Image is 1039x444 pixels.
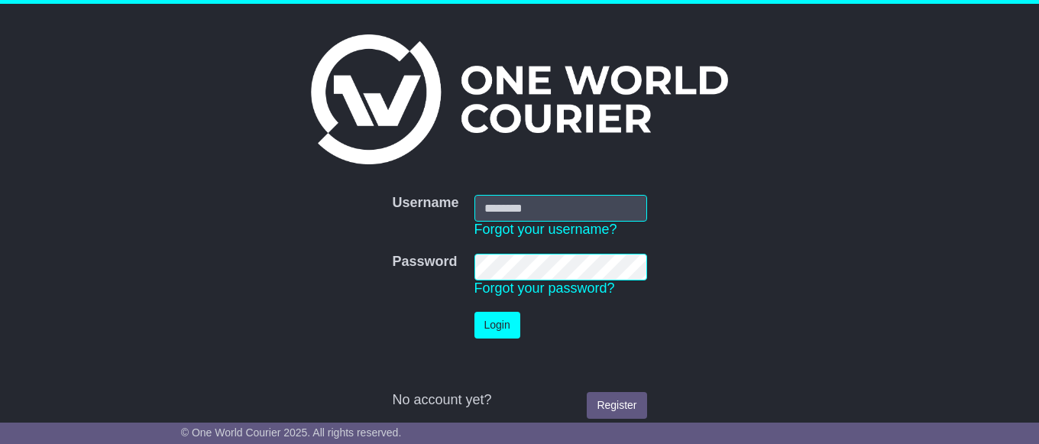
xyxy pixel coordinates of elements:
[392,392,646,409] div: No account yet?
[311,34,728,164] img: One World
[587,392,646,419] a: Register
[392,254,457,271] label: Password
[181,426,402,439] span: © One World Courier 2025. All rights reserved.
[474,222,617,237] a: Forgot your username?
[392,195,458,212] label: Username
[474,312,520,339] button: Login
[474,280,615,296] a: Forgot your password?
